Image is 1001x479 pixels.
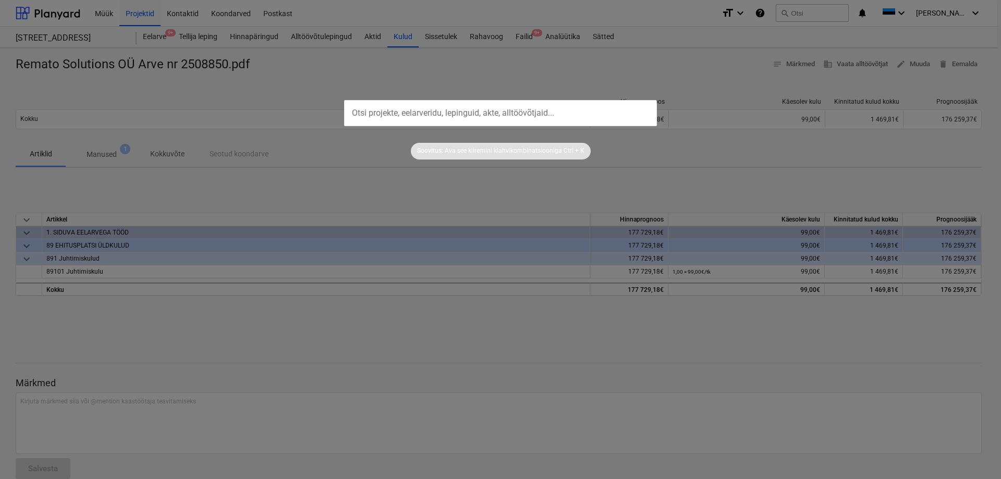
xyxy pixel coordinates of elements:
[417,146,443,155] p: Soovitus:
[344,100,657,126] input: Otsi projekte, eelarveridu, lepinguid, akte, alltöövõtjaid...
[411,143,591,159] div: Soovitus:Ava see kiiremini klahvikombinatsioonigaCtrl + K
[564,146,584,155] p: Ctrl + K
[949,429,1001,479] iframe: Chat Widget
[445,146,562,155] p: Ava see kiiremini klahvikombinatsiooniga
